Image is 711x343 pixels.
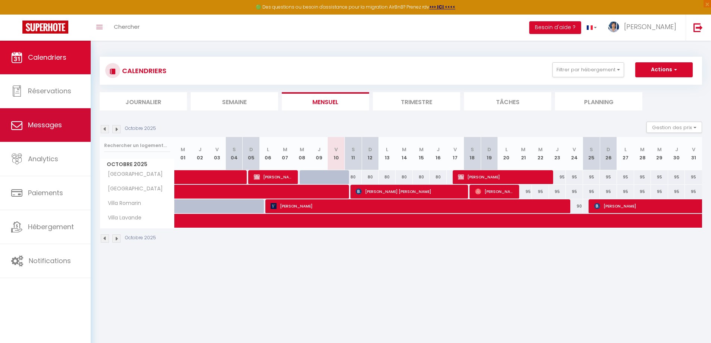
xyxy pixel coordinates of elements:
div: 95 [651,170,668,184]
th: 14 [396,137,413,170]
abbr: M [419,146,424,153]
div: 80 [413,170,430,184]
div: 95 [634,185,651,199]
img: Super Booking [22,21,68,34]
abbr: J [437,146,440,153]
span: [PERSON_NAME] [458,170,549,184]
th: 27 [617,137,634,170]
th: 03 [209,137,226,170]
span: Réservations [28,86,71,96]
th: 09 [311,137,328,170]
th: 28 [634,137,651,170]
span: Villa Lavande [101,214,143,222]
button: Filtrer par hébergement [552,62,624,77]
abbr: D [487,146,491,153]
div: 95 [685,170,702,184]
abbr: V [215,146,219,153]
abbr: L [505,146,508,153]
abbr: J [556,146,559,153]
span: [PERSON_NAME] [PERSON_NAME] [356,184,464,199]
span: Analytics [28,154,58,163]
th: 15 [413,137,430,170]
abbr: M [657,146,662,153]
abbr: S [590,146,593,153]
th: 07 [277,137,294,170]
div: 95 [634,170,651,184]
th: 30 [668,137,685,170]
input: Rechercher un logement... [104,139,170,152]
th: 06 [259,137,277,170]
li: Trimestre [373,92,460,110]
span: [PERSON_NAME] [624,22,676,31]
abbr: M [300,146,304,153]
div: 95 [617,170,634,184]
th: 10 [328,137,345,170]
span: Hébergement [28,222,74,231]
div: 80 [362,170,379,184]
th: 22 [532,137,549,170]
th: 25 [583,137,600,170]
span: [PERSON_NAME] [271,199,568,213]
span: Messages [28,120,62,130]
th: 05 [243,137,260,170]
span: Notifications [29,256,71,265]
th: 20 [498,137,515,170]
th: 01 [175,137,192,170]
div: 95 [668,170,685,184]
th: 17 [447,137,464,170]
th: 12 [362,137,379,170]
div: 95 [600,185,617,199]
abbr: M [640,146,645,153]
th: 13 [379,137,396,170]
th: 02 [191,137,209,170]
abbr: S [352,146,355,153]
div: 95 [515,185,532,199]
button: Besoin d'aide ? [529,21,581,34]
div: 95 [566,170,583,184]
div: 95 [532,185,549,199]
abbr: L [267,146,269,153]
h3: CALENDRIERS [120,62,166,79]
span: Villa Romarin [101,199,143,208]
th: 16 [430,137,447,170]
th: 21 [515,137,532,170]
abbr: M [181,146,185,153]
abbr: M [538,146,543,153]
abbr: V [573,146,576,153]
div: 80 [430,170,447,184]
span: [PERSON_NAME] [475,184,515,199]
li: Mensuel [282,92,369,110]
th: 23 [549,137,566,170]
span: Calendriers [28,53,66,62]
div: 95 [668,185,685,199]
abbr: J [318,146,321,153]
div: 95 [583,170,600,184]
span: Octobre 2025 [100,159,174,170]
span: [GEOGRAPHIC_DATA] [101,185,165,193]
th: 04 [225,137,243,170]
abbr: L [386,146,388,153]
div: 80 [396,170,413,184]
a: ... [PERSON_NAME] [602,15,686,41]
p: Octobre 2025 [125,234,156,241]
div: 95 [685,185,702,199]
div: 95 [583,185,600,199]
div: 95 [549,170,566,184]
span: [GEOGRAPHIC_DATA] [101,170,165,178]
abbr: J [675,146,678,153]
p: Octobre 2025 [125,125,156,132]
div: 95 [566,185,583,199]
abbr: L [624,146,627,153]
th: 19 [481,137,498,170]
abbr: D [249,146,253,153]
span: Paiements [28,188,63,197]
div: 90 [566,199,583,213]
li: Planning [555,92,642,110]
div: 95 [549,185,566,199]
span: [PERSON_NAME] [254,170,294,184]
abbr: D [606,146,610,153]
a: Chercher [108,15,145,41]
abbr: M [402,146,406,153]
abbr: J [199,146,202,153]
abbr: M [283,146,287,153]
